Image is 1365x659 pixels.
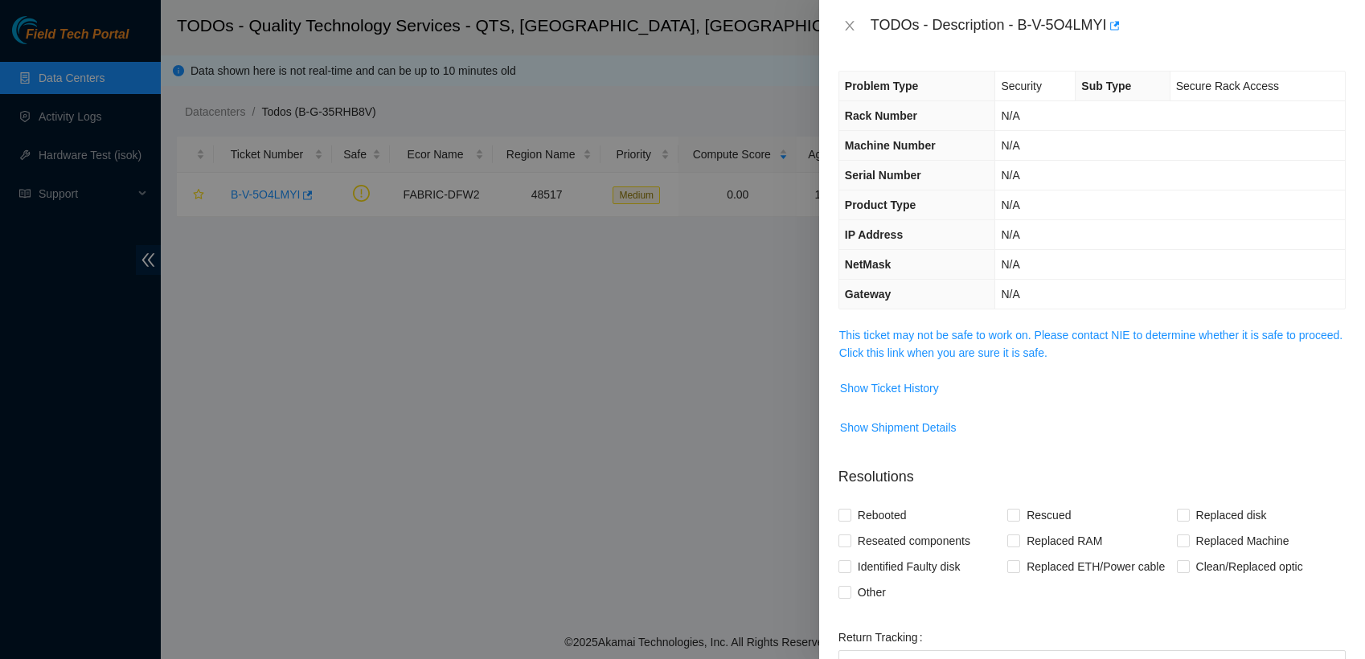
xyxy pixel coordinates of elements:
span: N/A [1001,139,1019,152]
span: Rebooted [851,502,913,528]
span: Other [851,579,892,605]
span: Secure Rack Access [1176,80,1279,92]
span: IP Address [845,228,903,241]
span: N/A [1001,169,1019,182]
span: N/A [1001,199,1019,211]
span: Product Type [845,199,916,211]
div: TODOs - Description - B-V-5O4LMYI [871,13,1346,39]
span: N/A [1001,109,1019,122]
p: Resolutions [838,453,1346,488]
button: Show Ticket History [839,375,940,401]
span: Security [1001,80,1042,92]
span: Serial Number [845,169,921,182]
label: Return Tracking [838,624,929,650]
span: Show Shipment Details [840,419,957,436]
span: N/A [1001,258,1019,271]
span: N/A [1001,288,1019,301]
span: Replaced Machine [1190,528,1296,554]
span: Show Ticket History [840,379,939,397]
span: NetMask [845,258,892,271]
span: Sub Type [1081,80,1131,92]
button: Show Shipment Details [839,415,957,440]
span: close [843,19,856,32]
span: Rescued [1020,502,1077,528]
span: Replaced RAM [1020,528,1109,554]
button: Close [838,18,861,34]
span: Problem Type [845,80,919,92]
span: Machine Number [845,139,936,152]
span: Identified Faulty disk [851,554,967,579]
span: Replaced ETH/Power cable [1020,554,1171,579]
span: N/A [1001,228,1019,241]
span: Clean/Replaced optic [1190,554,1310,579]
span: Replaced disk [1190,502,1273,528]
span: Rack Number [845,109,917,122]
span: Gateway [845,288,892,301]
a: This ticket may not be safe to work on. Please contact NIE to determine whether it is safe to pro... [839,329,1342,359]
span: Reseated components [851,528,977,554]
